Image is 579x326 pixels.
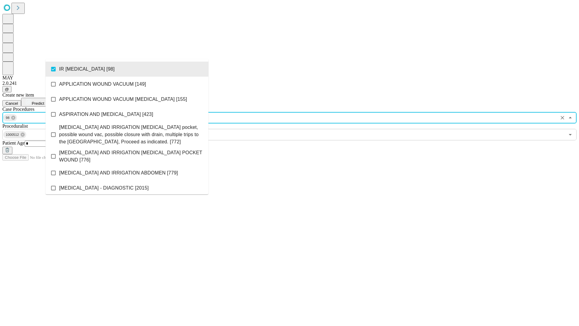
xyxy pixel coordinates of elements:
[3,114,17,121] div: 98
[5,101,18,106] span: Cancel
[2,86,11,92] button: @
[566,113,574,122] button: Close
[558,113,567,122] button: Clear
[2,100,21,107] button: Cancel
[3,131,21,138] span: 1000512
[59,184,149,192] span: [MEDICAL_DATA] - DIAGNOSTIC [2015]
[59,111,153,118] span: ASPIRATION AND [MEDICAL_DATA] [423]
[59,81,146,88] span: APPLICATION WOUND VACUUM [149]
[2,92,34,97] span: Create new item
[566,130,574,139] button: Open
[21,98,49,107] button: Predict
[59,169,178,177] span: [MEDICAL_DATA] AND IRRIGATION ABDOMEN [779]
[3,131,26,138] div: 1000512
[59,66,115,73] span: IR [MEDICAL_DATA] [98]
[2,140,25,145] span: Patient Age
[59,124,204,145] span: [MEDICAL_DATA] AND IRRIGATION [MEDICAL_DATA] pocket, possible wound vac, possible closure with dr...
[5,87,9,91] span: @
[2,107,34,112] span: Scheduled Procedure
[59,149,204,164] span: [MEDICAL_DATA] AND IRRIGATION [MEDICAL_DATA] POCKET WOUND [776]
[2,81,577,86] div: 2.0.241
[2,75,577,81] div: MAY
[2,123,28,129] span: Proceduralist
[32,101,44,106] span: Predict
[59,96,187,103] span: APPLICATION WOUND VACUUM [MEDICAL_DATA] [155]
[3,114,12,121] span: 98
